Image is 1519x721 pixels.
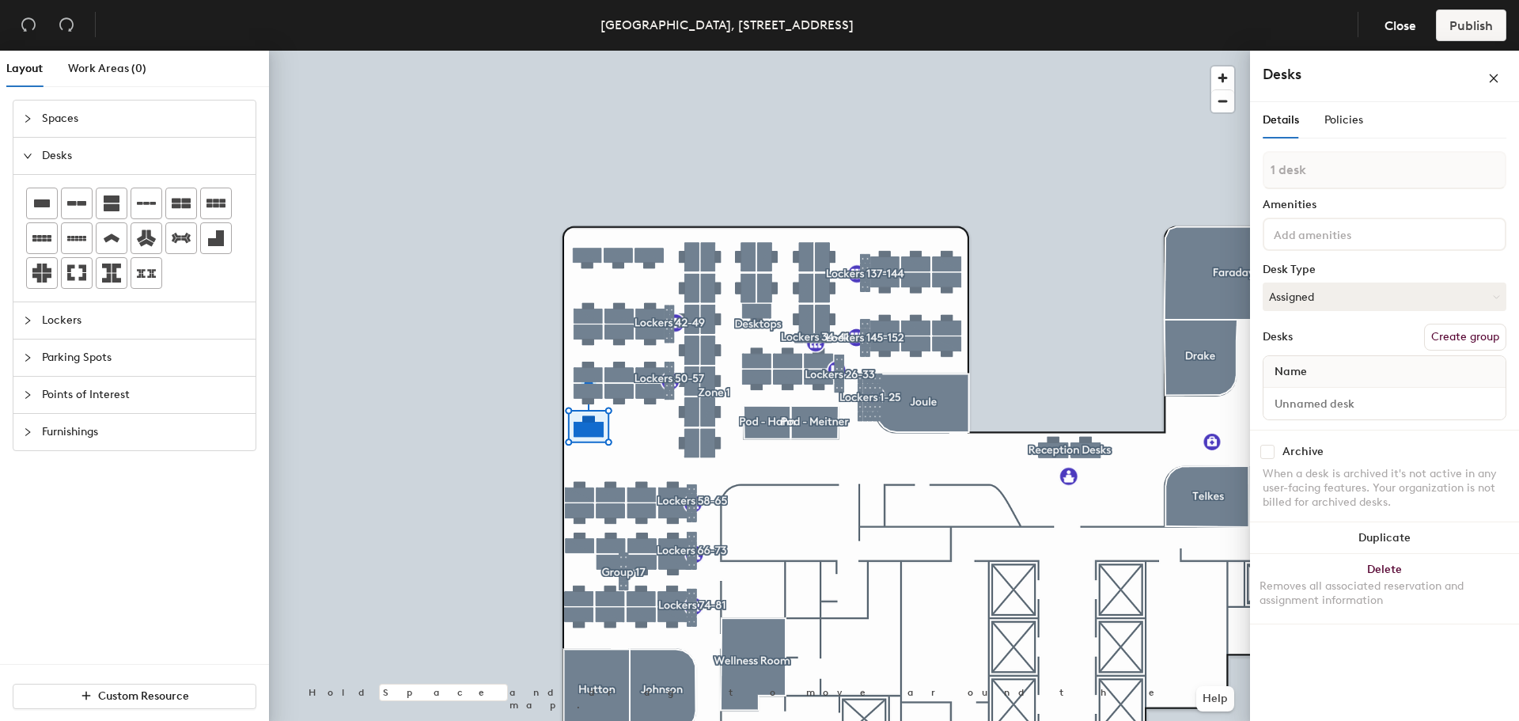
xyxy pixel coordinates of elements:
[1263,283,1506,311] button: Assigned
[1263,264,1506,276] div: Desk Type
[1267,393,1502,415] input: Unnamed desk
[42,302,246,339] span: Lockers
[1263,64,1437,85] h4: Desks
[21,17,36,32] span: undo
[1250,522,1519,554] button: Duplicate
[42,414,246,450] span: Furnishings
[42,101,246,137] span: Spaces
[1282,446,1324,458] div: Archive
[23,353,32,362] span: collapsed
[1250,554,1519,624] button: DeleteRemoves all associated reservation and assignment information
[1324,113,1363,127] span: Policies
[1436,9,1506,41] button: Publish
[42,138,246,174] span: Desks
[23,390,32,400] span: collapsed
[600,15,854,35] div: [GEOGRAPHIC_DATA], [STREET_ADDRESS]
[1263,113,1299,127] span: Details
[23,114,32,123] span: collapsed
[98,689,189,703] span: Custom Resource
[1271,224,1413,243] input: Add amenities
[1196,686,1234,712] button: Help
[13,9,44,41] button: Undo (⌘ + Z)
[42,340,246,376] span: Parking Spots
[23,316,32,325] span: collapsed
[6,62,43,75] span: Layout
[1260,579,1510,608] div: Removes all associated reservation and assignment information
[23,427,32,437] span: collapsed
[23,151,32,161] span: expanded
[1424,324,1506,351] button: Create group
[13,684,256,709] button: Custom Resource
[1263,331,1293,343] div: Desks
[1267,358,1315,386] span: Name
[1371,9,1430,41] button: Close
[68,62,146,75] span: Work Areas (0)
[42,377,246,413] span: Points of Interest
[51,9,82,41] button: Redo (⌘ + ⇧ + Z)
[1263,199,1506,211] div: Amenities
[1385,18,1416,33] span: Close
[1263,467,1506,510] div: When a desk is archived it's not active in any user-facing features. Your organization is not bil...
[1488,73,1499,84] span: close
